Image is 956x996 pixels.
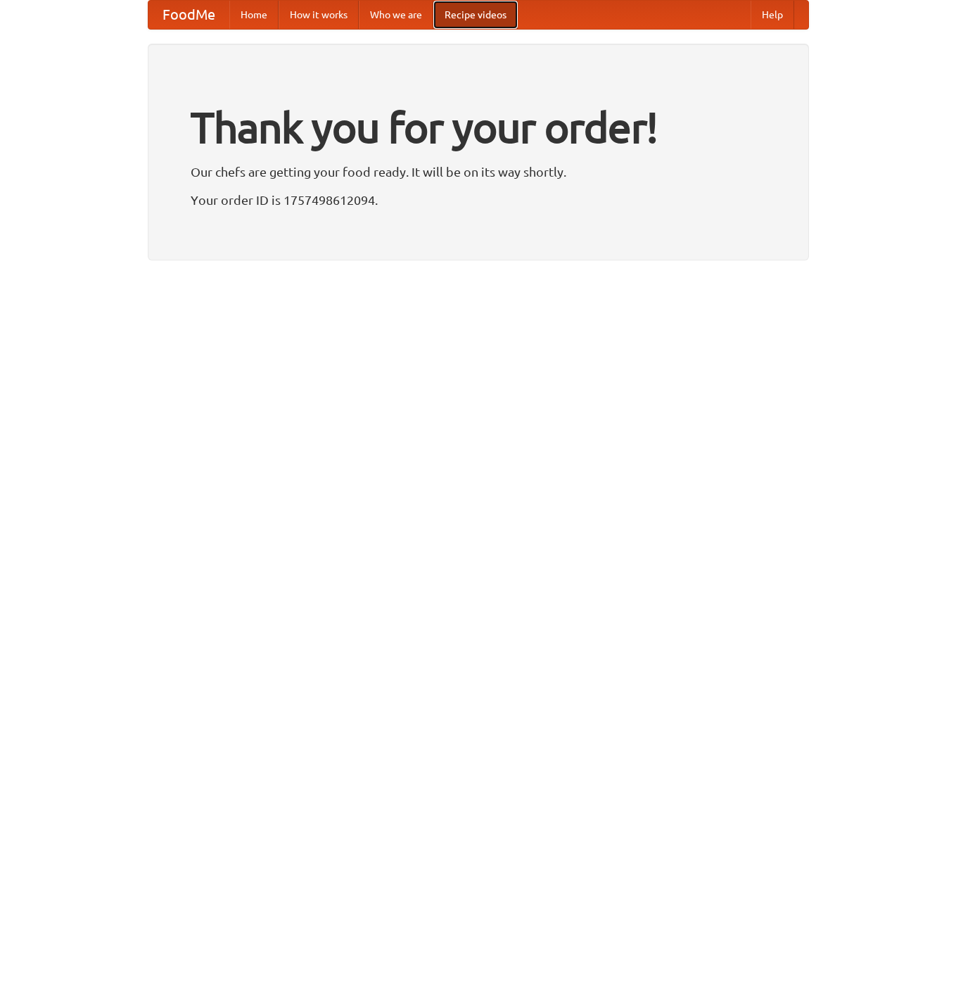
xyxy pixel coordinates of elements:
[433,1,518,29] a: Recipe videos
[229,1,279,29] a: Home
[148,1,229,29] a: FoodMe
[191,161,766,182] p: Our chefs are getting your food ready. It will be on its way shortly.
[191,94,766,161] h1: Thank you for your order!
[359,1,433,29] a: Who we are
[191,189,766,210] p: Your order ID is 1757498612094.
[279,1,359,29] a: How it works
[751,1,794,29] a: Help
